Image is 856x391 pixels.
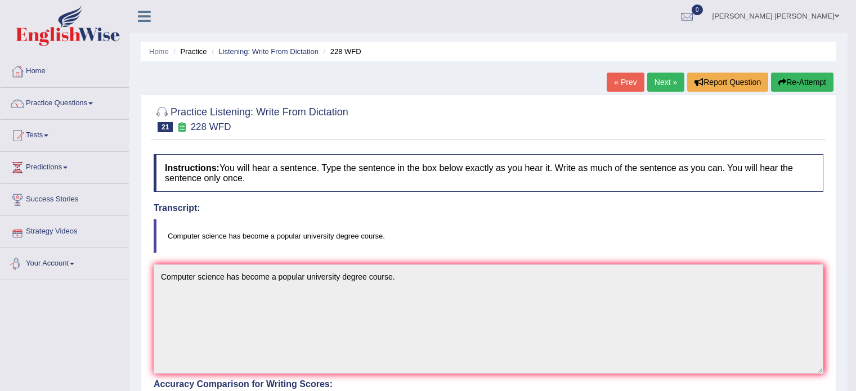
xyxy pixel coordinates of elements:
[154,379,823,389] h4: Accuracy Comparison for Writing Scores:
[607,73,644,92] a: « Prev
[1,216,129,244] a: Strategy Videos
[149,47,169,56] a: Home
[1,152,129,180] a: Predictions
[1,88,129,116] a: Practice Questions
[165,163,219,173] b: Instructions:
[154,203,823,213] h4: Transcript:
[1,248,129,276] a: Your Account
[218,47,319,56] a: Listening: Write From Dictation
[154,219,823,253] blockquote: Computer science has become a popular university degree course.
[1,120,129,148] a: Tests
[692,5,703,15] span: 0
[154,154,823,192] h4: You will hear a sentence. Type the sentence in the box below exactly as you hear it. Write as muc...
[647,73,684,92] a: Next »
[1,56,129,84] a: Home
[771,73,833,92] button: Re-Attempt
[176,122,187,133] small: Exam occurring question
[687,73,768,92] button: Report Question
[1,184,129,212] a: Success Stories
[154,104,348,132] h2: Practice Listening: Write From Dictation
[171,46,207,57] li: Practice
[158,122,173,132] span: 21
[321,46,361,57] li: 228 WFD
[191,122,231,132] small: 228 WFD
